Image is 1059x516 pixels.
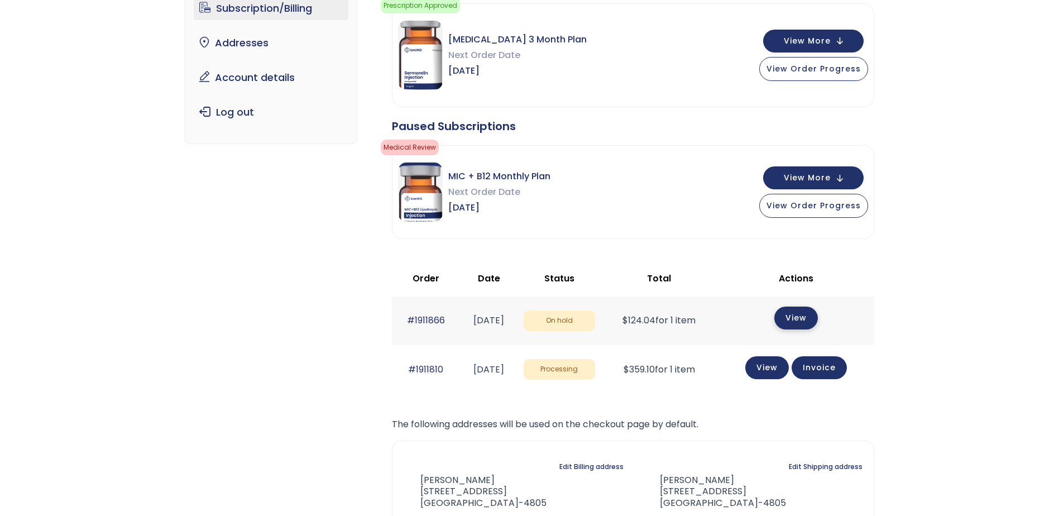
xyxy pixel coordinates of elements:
p: The following addresses will be used on the checkout page by default. [392,417,874,432]
a: View [745,356,789,379]
span: [DATE] [448,63,587,79]
span: Medical Review [381,140,439,155]
a: Account details [194,66,348,89]
span: Total [647,272,671,285]
address: [PERSON_NAME] [STREET_ADDRESS] [GEOGRAPHIC_DATA]-4805 [642,475,786,509]
span: MIC + B12 Monthly Plan [448,169,550,184]
address: [PERSON_NAME] [STREET_ADDRESS] [GEOGRAPHIC_DATA]-4805 [404,475,547,509]
img: MIC + B12 Monthly Plan [398,163,443,222]
a: View [774,307,818,329]
button: View More [763,30,864,52]
span: [MEDICAL_DATA] 3 Month Plan [448,32,587,47]
span: Processing [524,359,595,380]
span: 124.04 [622,314,655,327]
span: View More [784,37,831,45]
span: 359.10 [624,363,655,376]
span: [DATE] [448,200,550,216]
a: Addresses [194,31,348,55]
button: View More [763,166,864,189]
a: #1911810 [408,363,443,376]
span: Next Order Date [448,47,587,63]
a: #1911866 [407,314,445,327]
a: Log out [194,101,348,124]
td: for 1 item [601,345,717,394]
div: Paused Subscriptions [392,118,874,134]
span: On hold [524,310,595,331]
span: View Order Progress [766,63,861,74]
span: $ [622,314,628,327]
span: Next Order Date [448,184,550,200]
a: Edit Billing address [559,459,624,475]
img: Sermorelin 3 Month Plan [398,21,443,90]
span: Actions [779,272,813,285]
time: [DATE] [473,314,504,327]
span: $ [624,363,629,376]
span: Status [544,272,574,285]
time: [DATE] [473,363,504,376]
td: for 1 item [601,297,717,345]
span: View More [784,174,831,181]
a: Invoice [792,356,847,379]
span: View Order Progress [766,200,861,211]
button: View Order Progress [759,194,868,218]
button: View Order Progress [759,57,868,81]
a: Edit Shipping address [789,459,862,475]
span: Order [413,272,439,285]
span: Date [478,272,500,285]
